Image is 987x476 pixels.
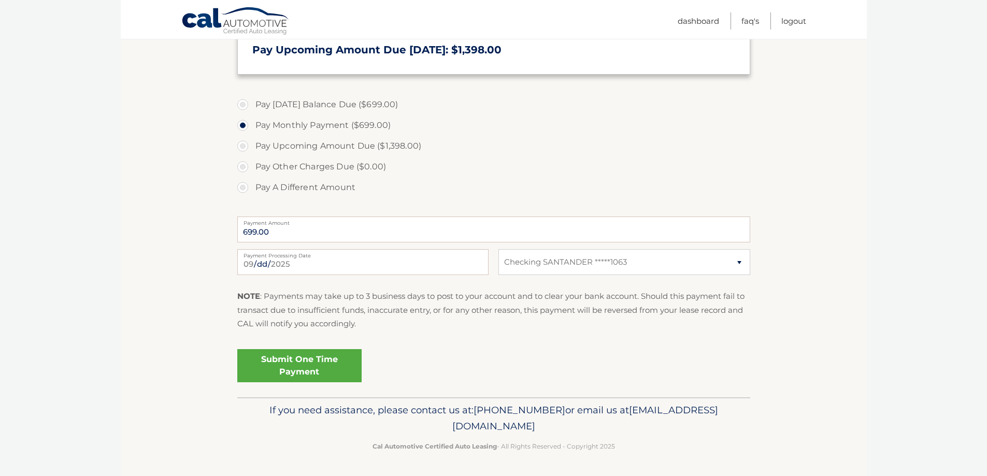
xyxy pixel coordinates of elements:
[237,94,750,115] label: Pay [DATE] Balance Due ($699.00)
[237,217,750,242] input: Payment Amount
[781,12,806,30] a: Logout
[252,44,735,56] h3: Pay Upcoming Amount Due [DATE]: $1,398.00
[244,402,743,435] p: If you need assistance, please contact us at: or email us at
[237,177,750,198] label: Pay A Different Amount
[373,442,497,450] strong: Cal Automotive Certified Auto Leasing
[237,249,489,275] input: Payment Date
[474,404,565,416] span: [PHONE_NUMBER]
[237,249,489,257] label: Payment Processing Date
[237,349,362,382] a: Submit One Time Payment
[678,12,719,30] a: Dashboard
[237,290,750,330] p: : Payments may take up to 3 business days to post to your account and to clear your bank account....
[244,441,743,452] p: - All Rights Reserved - Copyright 2025
[237,291,260,301] strong: NOTE
[237,136,750,156] label: Pay Upcoming Amount Due ($1,398.00)
[741,12,759,30] a: FAQ's
[237,217,750,225] label: Payment Amount
[181,7,290,37] a: Cal Automotive
[237,115,750,136] label: Pay Monthly Payment ($699.00)
[237,156,750,177] label: Pay Other Charges Due ($0.00)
